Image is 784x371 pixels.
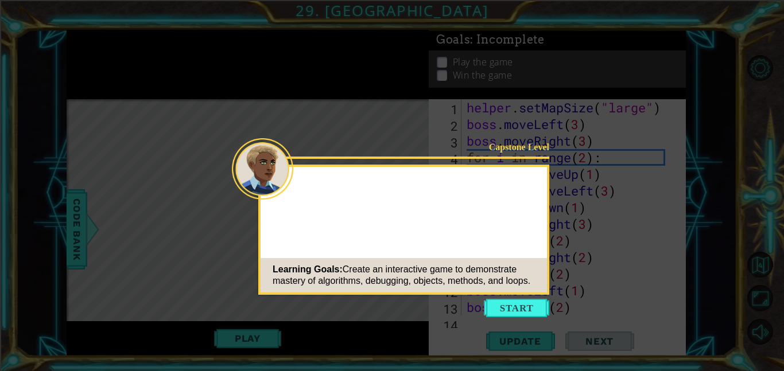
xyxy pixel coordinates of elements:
span: Create an interactive game to demonstrate mastery of algorithms, debugging, objects, methods, and... [273,264,530,286]
div: Delete [5,36,779,46]
div: Rename [5,67,779,77]
div: Sign out [5,56,779,67]
div: Move To ... [5,77,779,87]
div: Sort New > Old [5,15,779,25]
div: Sort A > Z [5,5,779,15]
div: Capstone Level [476,141,549,153]
div: Options [5,46,779,56]
div: Move To ... [5,25,779,36]
span: Learning Goals: [273,264,343,274]
button: Start [484,299,549,317]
